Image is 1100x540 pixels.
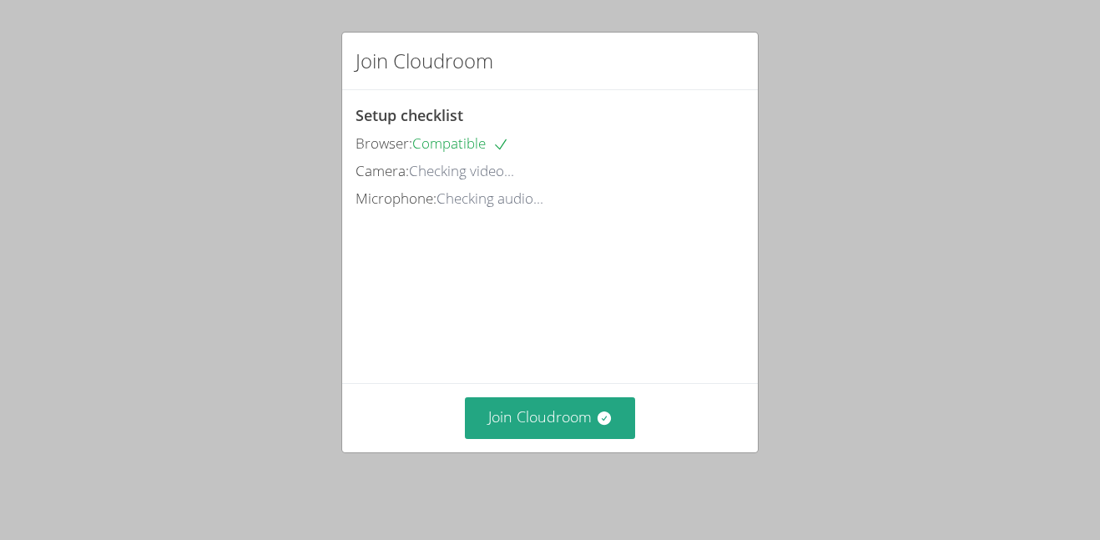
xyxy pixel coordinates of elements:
[356,189,436,208] span: Microphone:
[412,134,509,153] span: Compatible
[436,189,543,208] span: Checking audio...
[356,105,463,125] span: Setup checklist
[409,161,514,180] span: Checking video...
[465,397,636,438] button: Join Cloudroom
[356,161,409,180] span: Camera:
[356,46,493,76] h2: Join Cloudroom
[356,134,412,153] span: Browser:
